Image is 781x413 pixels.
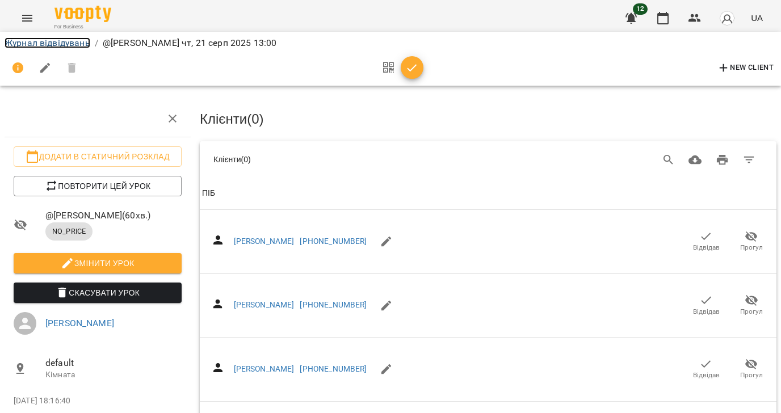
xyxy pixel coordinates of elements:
span: Відвідав [693,307,720,317]
button: Додати в статичний розклад [14,146,182,167]
a: [PERSON_NAME] [234,237,295,246]
a: [PHONE_NUMBER] [300,300,367,309]
button: Завантажити CSV [682,146,709,174]
div: ПІБ [202,187,215,200]
span: NO_PRICE [45,226,93,237]
span: 12 [633,3,648,15]
span: Прогул [740,370,763,380]
span: For Business [54,23,111,31]
button: Прогул [729,226,774,258]
span: Повторити цей урок [23,179,173,193]
a: [PHONE_NUMBER] [300,364,367,373]
span: Прогул [740,243,763,252]
button: Фільтр [736,146,763,174]
button: Друк [709,146,736,174]
button: Menu [14,5,41,32]
li: / [95,36,98,50]
span: Відвідав [693,370,720,380]
span: ПІБ [202,187,774,200]
button: Відвідав [683,289,729,321]
button: New Client [714,59,776,77]
span: Змінити урок [23,256,173,270]
p: [DATE] 18:16:40 [14,395,182,407]
button: Повторити цей урок [14,176,182,196]
p: Кімната [45,369,182,381]
span: New Client [717,61,774,75]
span: @[PERSON_NAME] ( 60 хв. ) [45,209,182,222]
div: Table Toolbar [200,141,776,178]
button: Відвідав [683,226,729,258]
a: [PERSON_NAME] [234,300,295,309]
button: Search [655,146,682,174]
button: Відвідав [683,353,729,385]
div: Sort [202,187,215,200]
h3: Клієнти ( 0 ) [200,112,776,127]
a: [PHONE_NUMBER] [300,237,367,246]
span: Прогул [740,307,763,317]
span: default [45,356,182,370]
span: UA [751,12,763,24]
button: Прогул [729,289,774,321]
nav: breadcrumb [5,36,776,50]
img: avatar_s.png [719,10,735,26]
img: Voopty Logo [54,6,111,22]
p: @[PERSON_NAME] чт, 21 серп 2025 13:00 [103,36,276,50]
span: Відвідав [693,243,720,252]
a: [PERSON_NAME] [45,318,114,328]
button: Змінити урок [14,253,182,273]
a: [PERSON_NAME] [234,364,295,373]
button: Прогул [729,353,774,385]
button: UA [746,7,767,28]
a: Журнал відвідувань [5,37,90,48]
span: Додати в статичний розклад [23,150,173,163]
span: Скасувати Урок [23,286,173,300]
div: Клієнти ( 0 ) [213,154,453,165]
button: Скасувати Урок [14,283,182,303]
